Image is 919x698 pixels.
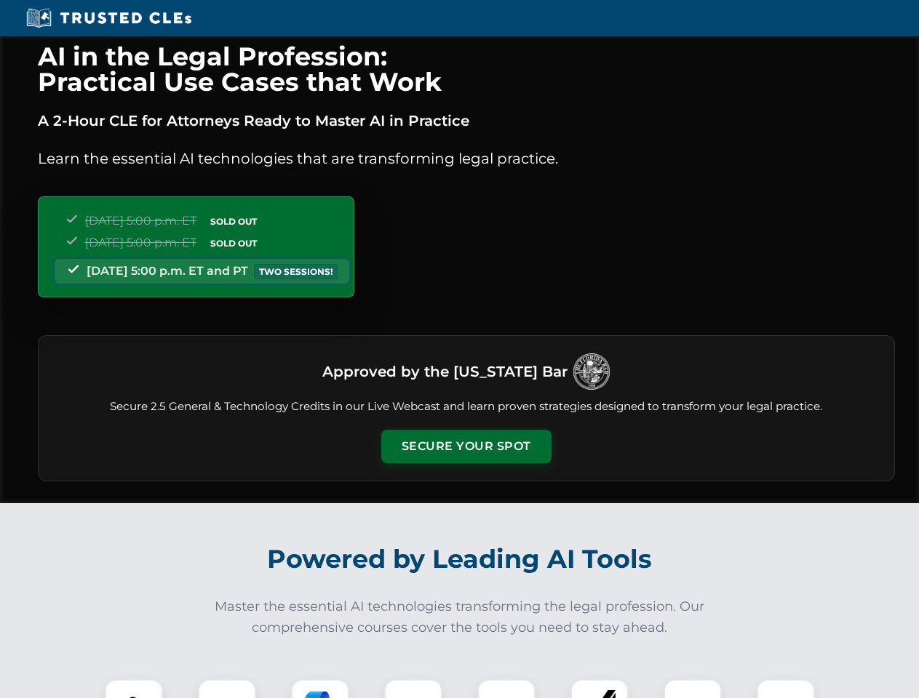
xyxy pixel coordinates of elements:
p: A 2-Hour CLE for Attorneys Ready to Master AI in Practice [38,109,895,132]
h3: Approved by the [US_STATE] Bar [322,358,568,385]
h1: AI in the Legal Profession: Practical Use Cases that Work [38,44,895,95]
p: Secure 2.5 General & Technology Credits in our Live Webcast and learn proven strategies designed ... [56,398,877,415]
span: [DATE] 5:00 p.m. ET [85,236,196,249]
img: Logo [573,353,610,390]
p: Master the essential AI technologies transforming the legal profession. Our comprehensive courses... [205,596,715,638]
span: [DATE] 5:00 p.m. ET [85,214,196,228]
button: Secure Your Spot [381,430,552,463]
h2: Powered by Leading AI Tools [57,534,863,585]
span: SOLD OUT [205,214,262,229]
img: Trusted CLEs [22,7,196,29]
p: Learn the essential AI technologies that are transforming legal practice. [38,147,895,170]
span: SOLD OUT [205,236,262,251]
